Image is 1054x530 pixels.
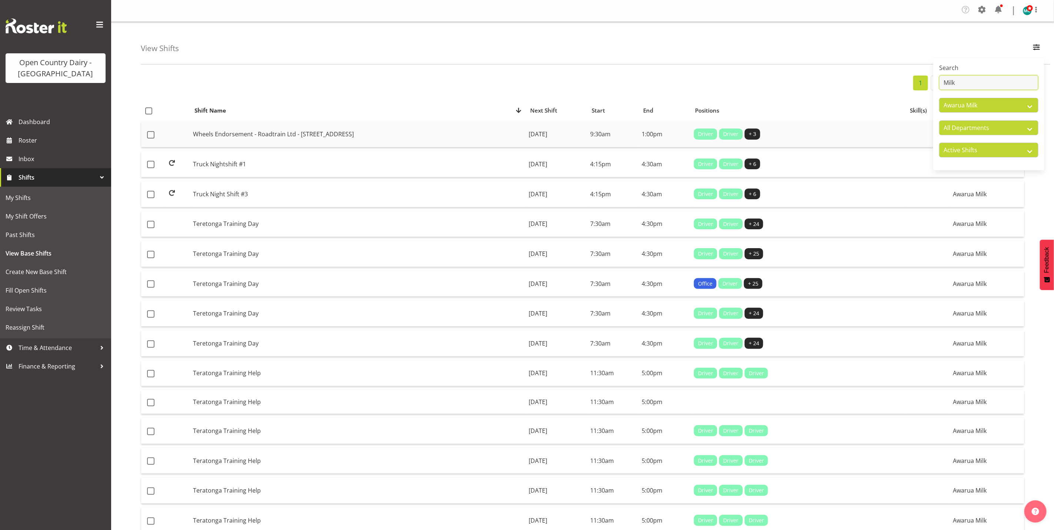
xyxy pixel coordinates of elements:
span: Awarua Milk [953,369,987,377]
a: Reassign Shift [2,318,109,337]
a: Review Tasks [2,300,109,318]
span: Driver [724,369,739,377]
td: 9:30am [588,121,639,147]
td: [DATE] [526,360,587,387]
span: Driver [724,457,739,465]
span: Awarua Milk [953,309,987,317]
span: + 6 [749,160,756,168]
td: Truck Night Shift #3 [190,181,526,207]
span: + 6 [749,190,756,198]
span: Driver [698,486,713,494]
span: Driver [724,220,739,228]
td: 11:30am [588,418,639,444]
span: Driver [749,427,764,435]
span: Awarua Milk [953,486,987,494]
span: Driver [698,309,713,317]
td: 11:30am [588,390,639,414]
span: Feedback [1044,247,1050,273]
span: Awarua Milk [953,220,987,228]
td: Teretonga Training Day [190,211,526,237]
img: Rosterit website logo [6,19,67,33]
div: Start [592,106,635,115]
td: 7:30am [588,211,639,237]
div: Skill(s) [910,106,946,115]
span: Awarua Milk [953,190,987,198]
div: Open Country Dairy - [GEOGRAPHIC_DATA] [13,57,98,79]
td: Teretonga Training Day [190,271,526,297]
div: Positions [695,106,901,115]
a: View Base Shifts [2,244,109,263]
td: 7:30am [588,300,639,327]
span: Roster [19,135,107,146]
td: 4:30pm [639,211,691,237]
a: Fill Open Shifts [2,281,109,300]
span: Driver [749,457,764,465]
span: Driver [698,130,713,138]
td: Truck Nightshift #1 [190,151,526,177]
a: Past Shifts [2,226,109,244]
span: Past Shifts [6,229,106,240]
span: View Base Shifts [6,248,106,259]
span: Driver [698,250,713,258]
td: 11:30am [588,477,639,504]
span: + 25 [749,250,759,258]
span: Driver [724,130,739,138]
td: 5:00pm [639,448,691,474]
a: My Shift Offers [2,207,109,226]
td: 11:30am [588,448,639,474]
span: Driver [724,516,739,524]
td: 4:15pm [588,151,639,177]
span: Driver [724,160,739,168]
span: + 24 [749,339,759,347]
td: Teretonga Training Day [190,241,526,267]
td: 5:00pm [639,390,691,414]
span: Awarua Milk [953,250,987,258]
label: Search [939,63,1038,72]
td: 11:30am [588,360,639,387]
td: 4:30pm [639,300,691,327]
span: + 3 [749,130,756,138]
span: Driver [698,427,713,435]
td: 7:30am [588,241,639,267]
span: + 24 [749,309,759,317]
span: Driver [698,369,713,377]
td: Teratonga Training Help [190,448,526,474]
span: Office [698,280,712,288]
td: [DATE] [526,300,587,327]
span: Finance & Reporting [19,361,96,372]
span: + 25 [748,280,758,288]
div: Next Shift [530,106,583,115]
span: Reassign Shift [6,322,106,333]
td: 4:30am [639,181,691,207]
span: Awarua Milk [953,457,987,465]
span: Driver [698,516,713,524]
td: [DATE] [526,151,587,177]
span: Driver [749,486,764,494]
div: End [643,106,687,115]
span: Driver [724,250,739,258]
td: Teretonga Training Day [190,300,526,327]
span: Awarua Milk [953,280,987,288]
td: [DATE] [526,330,587,357]
span: Driver [698,339,713,347]
td: 5:00pm [639,418,691,444]
td: 1:00pm [639,121,691,147]
td: 4:30pm [639,271,691,297]
input: Search by name [939,75,1038,90]
td: 4:30am [639,151,691,177]
span: My Shift Offers [6,211,106,222]
td: [DATE] [526,390,587,414]
button: Feedback - Show survey [1040,240,1054,290]
span: Driver [724,309,739,317]
span: Fill Open Shifts [6,285,106,296]
span: Awarua Milk [953,516,987,524]
span: Driver [749,516,764,524]
td: Teratonga Training Help [190,418,526,444]
span: Inbox [19,153,107,164]
td: Teretonga Training Day [190,330,526,357]
span: + 24 [749,220,759,228]
td: 4:15pm [588,181,639,207]
span: Driver [698,457,713,465]
span: Time & Attendance [19,342,96,353]
td: [DATE] [526,241,587,267]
